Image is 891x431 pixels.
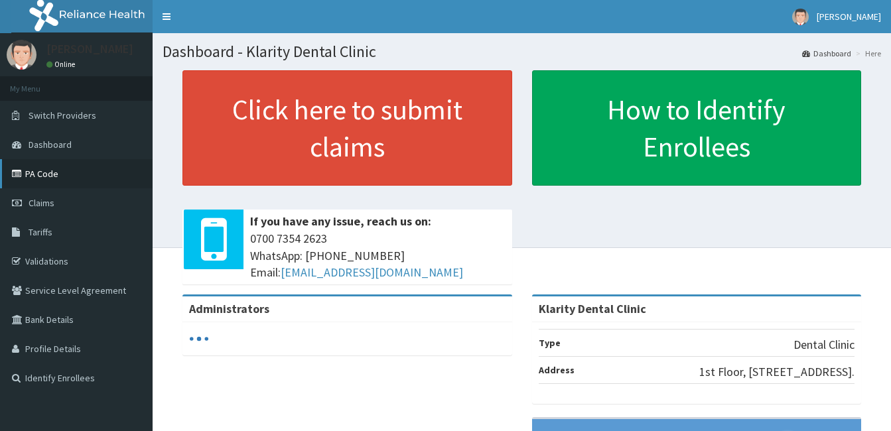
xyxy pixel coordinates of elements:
span: Dashboard [29,139,72,151]
span: [PERSON_NAME] [817,11,881,23]
li: Here [853,48,881,59]
span: Switch Providers [29,109,96,121]
b: Administrators [189,301,269,316]
a: [EMAIL_ADDRESS][DOMAIN_NAME] [281,265,463,280]
img: User Image [792,9,809,25]
b: Address [539,364,575,376]
b: Type [539,337,561,349]
a: How to Identify Enrollees [532,70,862,186]
span: Tariffs [29,226,52,238]
span: Claims [29,197,54,209]
h1: Dashboard - Klarity Dental Clinic [163,43,881,60]
img: User Image [7,40,36,70]
a: Online [46,60,78,69]
strong: Klarity Dental Clinic [539,301,646,316]
span: 0700 7354 2623 WhatsApp: [PHONE_NUMBER] Email: [250,230,506,281]
p: 1st Floor, [STREET_ADDRESS]. [699,363,855,381]
a: Dashboard [802,48,851,59]
p: Dental Clinic [793,336,855,353]
svg: audio-loading [189,329,209,349]
a: Click here to submit claims [182,70,512,186]
p: [PERSON_NAME] [46,43,133,55]
b: If you have any issue, reach us on: [250,214,431,229]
